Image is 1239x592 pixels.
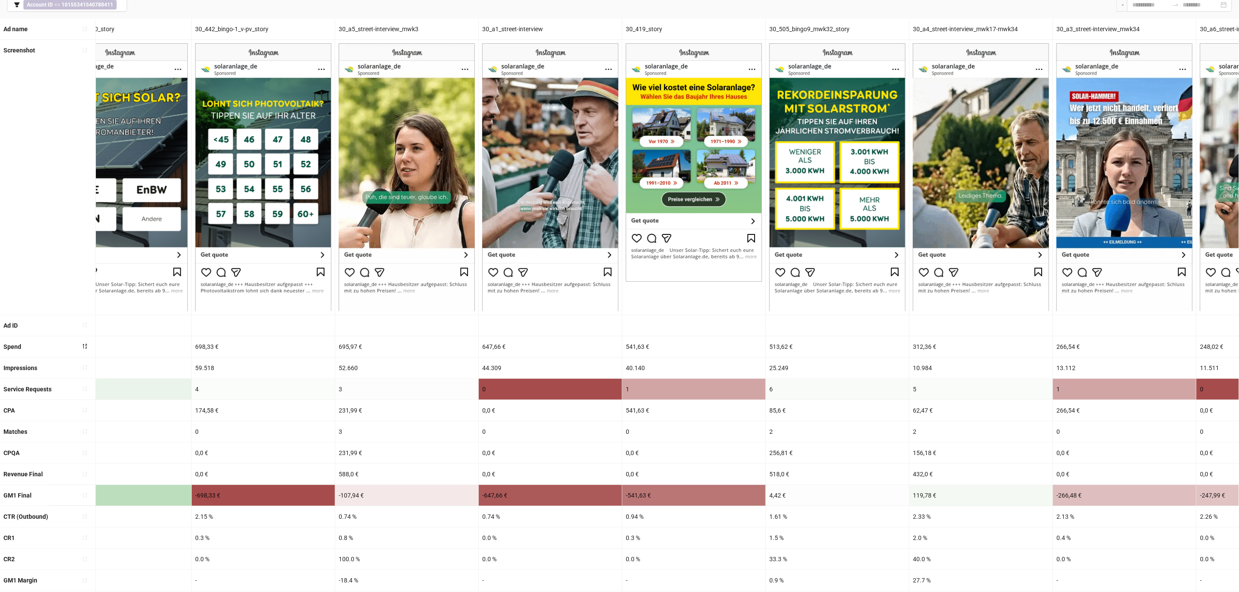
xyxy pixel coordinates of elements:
span: sort-descending [82,343,88,349]
div: 312,36 € [909,336,1053,357]
div: 944,75 € [48,336,191,357]
div: 48.1 % [48,570,191,591]
span: sort-ascending [82,535,88,541]
div: 2.15 % [192,506,335,527]
span: sort-ascending [82,577,88,583]
div: 156,18 € [909,442,1053,463]
div: 541,63 € [622,400,765,421]
span: swap-right [1172,1,1179,8]
div: - [479,570,622,591]
b: GM1 Final [3,492,32,499]
span: sort-ascending [82,407,88,413]
b: Impressions [3,364,37,371]
b: Ad ID [3,322,18,329]
b: Ad name [3,26,28,33]
div: 2 [909,421,1053,442]
img: Screenshot 120233372517330649 [482,43,618,311]
div: 59.518 [192,358,335,378]
div: 0.9 % [766,570,909,591]
span: sort-ascending [82,556,88,562]
img: Screenshot 120231219770970649 [626,43,762,282]
span: sort-ascending [82,322,88,328]
b: Service Requests [3,386,52,393]
div: 30_a5_street-interview_mwk3 [335,19,478,39]
div: 0,0 € [479,442,622,463]
div: 0,0 € [1053,464,1196,485]
span: sort-ascending [82,471,88,477]
div: 0,0 € [622,442,765,463]
span: sort-ascending [82,364,88,371]
div: 3 [335,379,478,400]
div: 2 [766,421,909,442]
b: Account ID [27,2,53,8]
div: 266,54 € [1053,400,1196,421]
div: 104,97 € [48,442,191,463]
div: 0 [479,421,622,442]
div: -647,66 € [479,485,622,506]
div: 0.0 % [479,527,622,548]
div: 698,33 € [192,336,335,357]
div: 3 [335,421,478,442]
div: 695,97 € [335,336,478,357]
div: 1.821,0 € [48,464,191,485]
div: 9 [48,421,191,442]
b: CR1 [3,534,15,541]
div: 0.74 % [479,506,622,527]
img: Screenshot 120233372523920649 [913,43,1049,311]
div: 30_419_story [622,19,765,39]
img: Screenshot 120233372514990649 [339,43,475,311]
div: - [622,570,765,591]
div: 0,0 € [479,400,622,421]
div: -107,94 € [335,485,478,506]
div: 6 [766,379,909,400]
div: 85,6 € [766,400,909,421]
div: 0.0 % [192,549,335,569]
img: Screenshot 120231219771050649 [195,43,331,311]
span: sort-ascending [82,429,88,435]
b: CPQA [3,449,20,456]
div: 0.4 % [1053,527,1196,548]
span: sort-ascending [82,492,88,498]
div: 0,0 € [479,464,622,485]
div: 0.0 % [622,549,765,569]
div: 0 [479,379,622,400]
div: 30_a3_street-interview_mwk34 [1053,19,1196,39]
div: -541,63 € [622,485,765,506]
div: 5 [909,379,1053,400]
div: 647,66 € [479,336,622,357]
b: GM1 Margin [3,577,37,584]
div: 62,47 € [909,400,1053,421]
div: 541,63 € [622,336,765,357]
div: 174,58 € [192,400,335,421]
div: 0,0 € [622,464,765,485]
div: 30_503_bingo-20_story [48,19,191,39]
div: 0,0 € [192,464,335,485]
div: 0 [192,421,335,442]
div: 0,0 € [1053,442,1196,463]
div: 2.33 % [909,506,1053,527]
div: - [192,570,335,591]
div: 1 [1053,379,1196,400]
div: 13.112 [1053,358,1196,378]
div: 231,99 € [335,442,478,463]
img: Screenshot 120231219770890649 [52,43,188,311]
div: 40.0 % [909,549,1053,569]
div: 27.7 % [909,570,1053,591]
span: filter [14,2,20,8]
span: sort-ascending [82,386,88,392]
div: -266,48 € [1053,485,1196,506]
div: 1 [622,379,765,400]
img: Screenshot 120233420522850649 [1056,43,1193,311]
div: 37.317 [48,358,191,378]
span: sort-ascending [82,47,88,53]
div: 16 [48,379,191,400]
div: 3.0 % [48,527,191,548]
div: 0.8 % [335,527,478,548]
b: Spend [3,343,21,350]
div: 0.94 % [622,506,765,527]
div: 518,0 € [766,464,909,485]
div: 30_442_bingo-1_v-pv_story [192,19,335,39]
b: Matches [3,428,27,435]
div: 40.140 [622,358,765,378]
b: Screenshot [3,47,35,54]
